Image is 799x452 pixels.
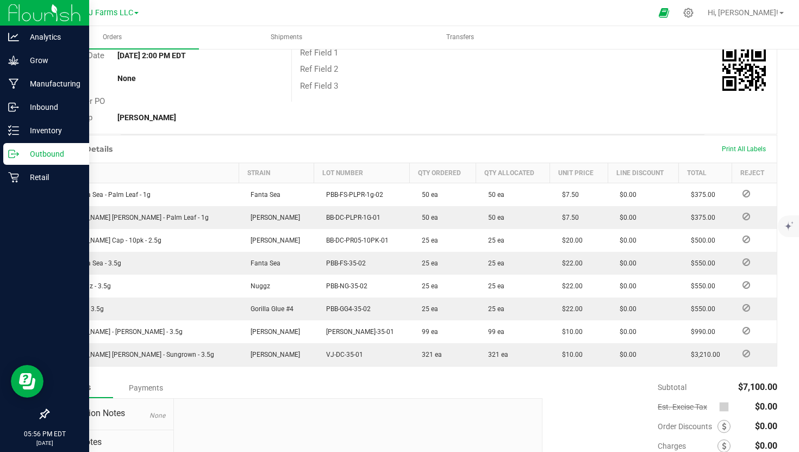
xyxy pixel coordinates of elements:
[321,214,380,221] span: BB-DC-PLPR-1G-01
[708,8,778,17] span: Hi, [PERSON_NAME]!
[738,259,754,265] span: Reject Inventory
[321,305,371,313] span: PBB-GG4-35-02
[614,237,636,244] span: $0.00
[19,101,84,114] p: Inbound
[685,351,720,358] span: $3,210.00
[245,351,300,358] span: [PERSON_NAME]
[658,422,717,431] span: Order Discounts
[557,305,583,313] span: $22.00
[658,383,686,392] span: Subtotal
[245,237,300,244] span: [PERSON_NAME]
[685,259,715,267] span: $550.00
[113,378,178,398] div: Payments
[374,26,547,49] a: Transfers
[26,26,199,49] a: Orders
[8,55,19,66] inline-svg: Grow
[755,401,777,412] span: $0.00
[11,365,43,398] iframe: Resource center
[8,172,19,183] inline-svg: Retail
[245,328,300,336] span: [PERSON_NAME]
[614,305,636,313] span: $0.00
[738,350,754,357] span: Reject Inventory
[682,8,695,18] div: Manage settings
[117,74,136,83] strong: None
[256,33,317,42] span: Shipments
[19,124,84,137] p: Inventory
[685,214,715,221] span: $375.00
[722,47,766,91] img: Scan me!
[483,259,504,267] span: 25 ea
[49,163,239,183] th: Item
[416,305,438,313] span: 25 ea
[614,214,636,221] span: $0.00
[658,442,717,450] span: Charges
[55,328,183,336] span: [PERSON_NAME] - [PERSON_NAME] - 3.5g
[245,305,294,313] span: Gorilla Glue #4
[117,51,186,60] strong: [DATE] 2:00 PM EDT
[476,163,550,183] th: Qty Allocated
[416,351,442,358] span: 321 ea
[8,78,19,89] inline-svg: Manufacturing
[483,328,504,336] span: 99 ea
[685,191,715,199] span: $375.00
[245,259,280,267] span: Fanta Sea
[321,351,363,358] span: VJ-DC-35-01
[300,48,338,58] span: Ref Field 1
[550,163,608,183] th: Unit Price
[738,282,754,288] span: Reject Inventory
[300,64,338,74] span: Ref Field 2
[557,237,583,244] span: $20.00
[557,328,583,336] span: $10.00
[300,81,338,91] span: Ref Field 3
[321,191,383,199] span: PBB-FS-PLPR-1g-02
[416,191,438,199] span: 50 ea
[614,191,636,199] span: $0.00
[722,145,766,153] span: Print All Labels
[738,213,754,220] span: Reject Inventory
[738,305,754,311] span: Reject Inventory
[19,147,84,160] p: Outbound
[685,237,715,244] span: $500.00
[8,125,19,136] inline-svg: Inventory
[416,328,438,336] span: 99 ea
[416,259,438,267] span: 25 ea
[239,163,314,183] th: Strain
[685,305,715,313] span: $550.00
[557,191,579,199] span: $7.50
[416,282,438,290] span: 25 ea
[19,77,84,90] p: Manufacturing
[722,47,766,91] qrcode: 00001838
[57,436,165,449] span: Order Notes
[608,163,679,183] th: Line Discount
[755,441,777,451] span: $0.00
[19,54,84,67] p: Grow
[321,328,394,336] span: [PERSON_NAME]-35-01
[5,439,84,447] p: [DATE]
[57,407,165,420] span: Destination Notes
[738,327,754,334] span: Reject Inventory
[321,237,389,244] span: BB-DC-PR05-10PK-01
[88,33,136,42] span: Orders
[8,32,19,42] inline-svg: Analytics
[614,351,636,358] span: $0.00
[658,403,715,411] span: Est. Excise Tax
[245,282,270,290] span: Nuggz
[55,351,214,358] span: [PERSON_NAME] [PERSON_NAME] - Sungrown - 3.5g
[117,113,176,122] strong: [PERSON_NAME]
[55,191,151,199] span: BB - Fanta Sea - Palm Leaf - 1g
[245,191,280,199] span: Fanta Sea
[483,282,504,290] span: 25 ea
[557,282,583,290] span: $22.00
[738,190,754,197] span: Reject Inventory
[719,399,734,414] span: Calculate excise tax
[679,163,732,183] th: Total
[738,382,777,392] span: $7,100.00
[732,163,777,183] th: Reject
[416,214,438,221] span: 50 ea
[8,102,19,113] inline-svg: Inbound
[755,421,777,431] span: $0.00
[314,163,410,183] th: Lot Number
[19,171,84,184] p: Retail
[55,237,161,244] span: [PERSON_NAME] Cap - 10pk - 2.5g
[557,351,583,358] span: $10.00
